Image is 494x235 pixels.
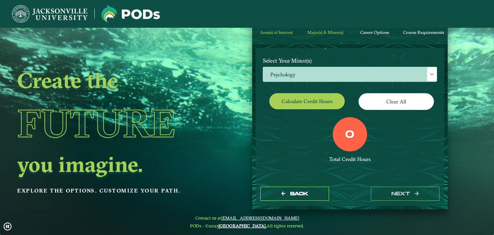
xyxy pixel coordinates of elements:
span: Back [290,191,308,197]
span: Contact us at [190,215,304,221]
label: Select Your Minor(s) [258,54,442,67]
h2: Create the [17,71,205,90]
button: Calculate credit hours [269,93,345,109]
img: Jacksonville University logo [102,5,160,23]
h1: Future [17,92,205,154]
span: Psychology [263,67,437,82]
img: Jacksonville University logo [12,5,87,23]
h2: you imagine. [17,154,205,174]
button: Back [260,187,329,201]
span: Area(s) of Interest [260,30,293,35]
a: [EMAIL_ADDRESS][DOMAIN_NAME] [221,215,299,221]
p: Explore the options. Customize your path. [17,186,205,196]
span: PODs - ©2025 All rights reserved. [190,223,304,228]
a: [GEOGRAPHIC_DATA]. [219,223,267,228]
button: Clear All [358,93,434,110]
span: Career Options [360,30,389,35]
button: next [371,187,439,201]
span: Major(s) & Minor(s) [307,30,343,35]
span: Course Requirements [403,30,444,35]
label: 0 [345,128,354,141]
div: Total Credit Hours [263,156,437,163]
